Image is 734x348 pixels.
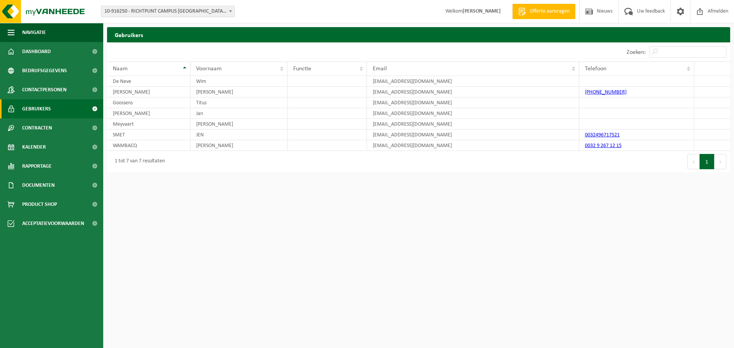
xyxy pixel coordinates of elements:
span: Email [373,66,387,72]
td: JEN [190,129,287,140]
button: Next [715,154,726,169]
span: Navigatie [22,23,46,42]
td: [EMAIL_ADDRESS][DOMAIN_NAME] [367,140,579,151]
td: [EMAIL_ADDRESS][DOMAIN_NAME] [367,76,579,87]
span: Rapportage [22,157,52,176]
span: Gebruikers [22,99,51,118]
button: 1 [700,154,715,169]
h2: Gebruikers [107,27,730,42]
td: WAMBACQ [107,140,190,151]
td: [PERSON_NAME] [107,108,190,119]
a: [PHONE_NUMBER] [585,89,627,95]
td: Titus [190,97,287,108]
td: Goossens [107,97,190,108]
td: [EMAIL_ADDRESS][DOMAIN_NAME] [367,87,579,97]
span: Contracten [22,118,52,138]
span: Acceptatievoorwaarden [22,214,84,233]
span: Kalender [22,138,46,157]
a: Offerte aanvragen [512,4,575,19]
strong: [PERSON_NAME] [463,8,501,14]
td: Wim [190,76,287,87]
span: Contactpersonen [22,80,67,99]
span: Product Shop [22,195,57,214]
td: Meyvaert [107,119,190,129]
td: De Neve [107,76,190,87]
span: Telefoon [585,66,606,72]
span: Functie [293,66,311,72]
td: [EMAIL_ADDRESS][DOMAIN_NAME] [367,108,579,119]
td: [EMAIL_ADDRESS][DOMAIN_NAME] [367,97,579,108]
td: [PERSON_NAME] [107,87,190,97]
button: Previous [687,154,700,169]
span: Naam [113,66,128,72]
div: 1 tot 7 van 7 resultaten [111,155,165,168]
span: Dashboard [22,42,51,61]
td: Jan [190,108,287,119]
span: 10-916250 - RICHTPUNT CAMPUS GENT OPHAALPUNT 1 - ABDIS 1 - GENT [101,6,235,17]
td: [PERSON_NAME] [190,87,287,97]
label: Zoeken: [627,49,646,55]
span: Offerte aanvragen [528,8,572,15]
td: [EMAIL_ADDRESS][DOMAIN_NAME] [367,119,579,129]
a: 0032496717521 [585,132,620,138]
span: Bedrijfsgegevens [22,61,67,80]
span: Documenten [22,176,55,195]
td: [EMAIL_ADDRESS][DOMAIN_NAME] [367,129,579,140]
td: [PERSON_NAME] [190,119,287,129]
span: Voornaam [196,66,222,72]
td: [PERSON_NAME] [190,140,287,151]
span: 10-916250 - RICHTPUNT CAMPUS GENT OPHAALPUNT 1 - ABDIS 1 - GENT [101,6,234,17]
td: SMET [107,129,190,140]
a: 0032 9 267 12 15 [585,143,622,149]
